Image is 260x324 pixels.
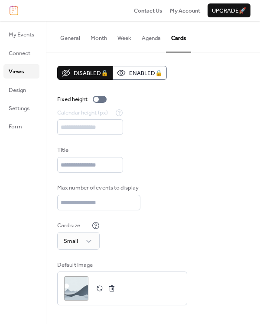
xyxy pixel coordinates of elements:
[134,7,162,15] span: Contact Us
[3,119,39,133] a: Form
[3,64,39,78] a: Views
[55,21,85,51] button: General
[9,67,24,76] span: Views
[9,30,34,39] span: My Events
[85,21,112,51] button: Month
[9,49,30,58] span: Connect
[57,95,88,104] div: Fixed height
[9,104,29,113] span: Settings
[3,46,39,60] a: Connect
[10,6,18,15] img: logo
[57,146,121,154] div: Title
[208,3,250,17] button: Upgrade🚀
[212,7,246,15] span: Upgrade 🚀
[57,183,139,192] div: Max number of events to display
[3,101,39,115] a: Settings
[57,261,185,269] div: Default Image
[134,6,162,15] a: Contact Us
[57,221,90,230] div: Card size
[3,83,39,97] a: Design
[136,21,166,51] button: Agenda
[9,122,22,131] span: Form
[9,86,26,95] span: Design
[64,276,88,301] div: ;
[170,7,200,15] span: My Account
[64,236,78,247] span: Small
[170,6,200,15] a: My Account
[166,21,191,52] button: Cards
[112,21,136,51] button: Week
[3,27,39,41] a: My Events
